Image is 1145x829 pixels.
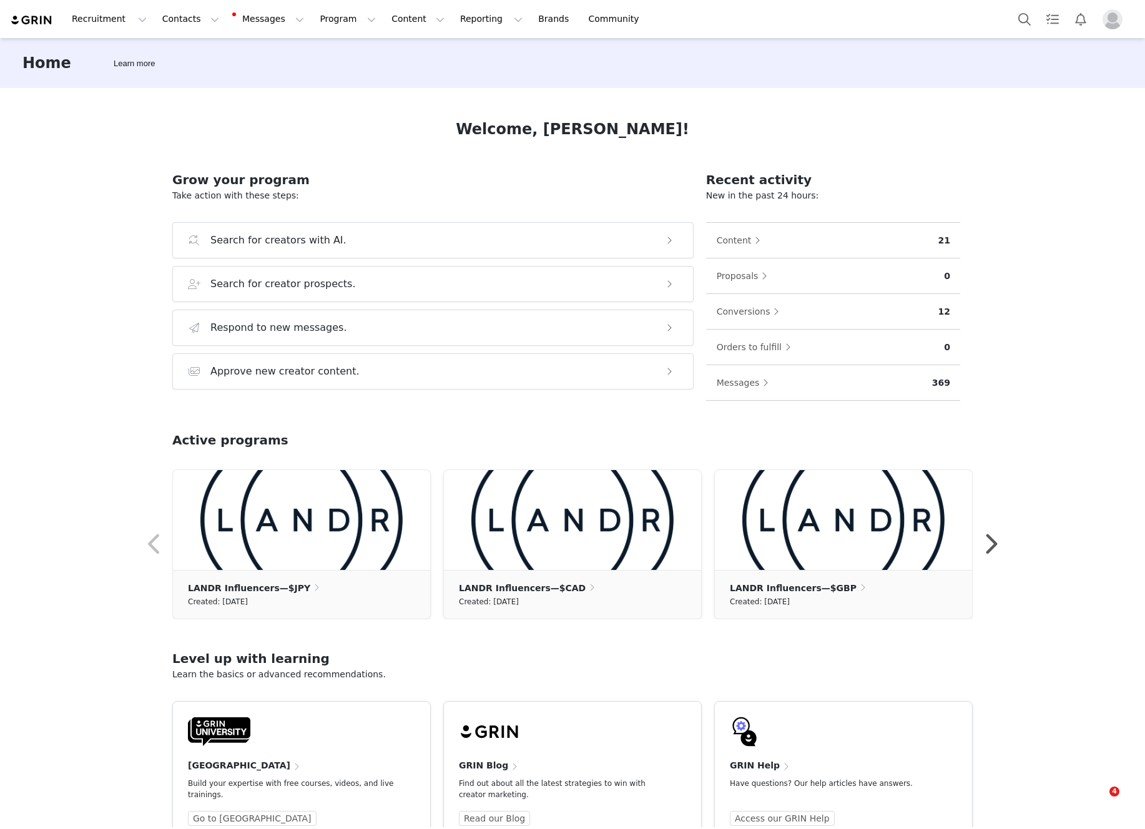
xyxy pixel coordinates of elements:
[188,717,250,747] img: GRIN-University-Logo-Black.svg
[188,778,395,800] p: Build your expertise with free courses, videos, and live trainings.
[453,5,530,33] button: Reporting
[172,170,694,189] h2: Grow your program
[531,5,580,33] a: Brands
[581,5,652,33] a: Community
[227,5,312,33] button: Messages
[111,57,157,70] div: Tooltip anchor
[210,364,360,379] h3: Approve new creator content.
[10,14,54,26] img: grin logo
[716,337,797,357] button: Orders to fulfill
[730,759,780,772] h4: GRIN Help
[938,305,950,318] p: 12
[188,811,317,826] a: Go to [GEOGRAPHIC_DATA]
[459,595,519,609] small: Created: [DATE]
[1103,9,1123,29] img: placeholder-profile.jpg
[210,233,346,248] h3: Search for creators with AI.
[1084,787,1114,817] iframe: Intercom live chat
[459,811,530,826] a: Read our Blog
[312,5,383,33] button: Program
[459,759,508,772] h4: GRIN Blog
[932,376,950,390] p: 369
[172,310,694,346] button: Respond to new messages.
[1039,5,1066,33] a: Tasks
[210,320,347,335] h3: Respond to new messages.
[210,277,356,292] h3: Search for creator prospects.
[172,431,288,449] h2: Active programs
[172,266,694,302] button: Search for creator prospects.
[64,5,154,33] button: Recruitment
[730,717,760,747] img: GRIN-help-icon.svg
[730,581,857,595] p: LANDR Influencers—$GBP
[456,118,689,140] h1: Welcome, [PERSON_NAME]!
[384,5,452,33] button: Content
[944,341,950,354] p: 0
[188,595,248,609] small: Created: [DATE]
[155,5,227,33] button: Contacts
[188,581,310,595] p: LANDR Influencers—$JPY
[938,234,950,247] p: 21
[716,302,786,321] button: Conversions
[22,52,71,74] h3: Home
[172,649,973,668] h2: Level up with learning
[716,266,774,286] button: Proposals
[716,230,767,250] button: Content
[188,759,290,772] h4: [GEOGRAPHIC_DATA]
[1067,5,1094,33] button: Notifications
[459,717,521,747] img: grin-logo-black.svg
[173,470,430,570] img: 527ad044-f424-4835-8fb3-ecbd1ee184ad.png
[172,189,694,202] p: Take action with these steps:
[1011,5,1038,33] button: Search
[459,581,586,595] p: LANDR Influencers—$CAD
[444,470,701,570] img: 527ad044-f424-4835-8fb3-ecbd1ee184ad.png
[715,470,972,570] img: 527ad044-f424-4835-8fb3-ecbd1ee184ad.png
[730,811,835,826] a: Access our GRIN Help
[730,778,937,789] p: Have questions? Our help articles have answers.
[716,373,775,393] button: Messages
[944,270,950,283] p: 0
[459,778,666,800] p: Find out about all the latest strategies to win with creator marketing.
[1109,787,1119,797] span: 4
[172,668,973,681] p: Learn the basics or advanced recommendations.
[1095,9,1135,29] button: Profile
[706,170,960,189] h2: Recent activity
[172,222,694,258] button: Search for creators with AI.
[730,595,790,609] small: Created: [DATE]
[172,353,694,390] button: Approve new creator content.
[706,189,960,202] p: New in the past 24 hours:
